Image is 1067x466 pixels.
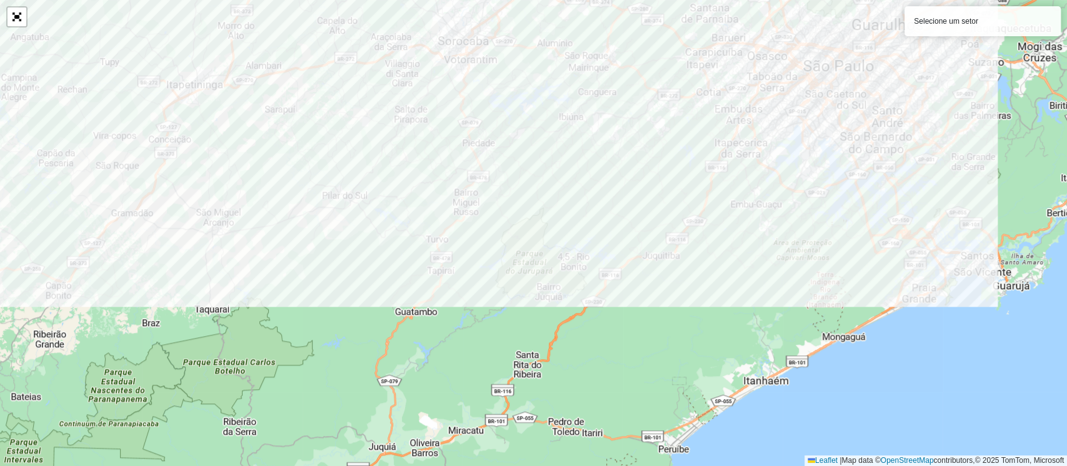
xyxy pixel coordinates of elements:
a: Abrir mapa em tela cheia [8,7,26,26]
div: Map data © contributors,© 2025 TomTom, Microsoft [804,455,1067,466]
a: OpenStreetMap [881,456,934,465]
a: Leaflet [808,456,838,465]
span: | [839,456,841,465]
div: Selecione um setor [904,6,1061,36]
